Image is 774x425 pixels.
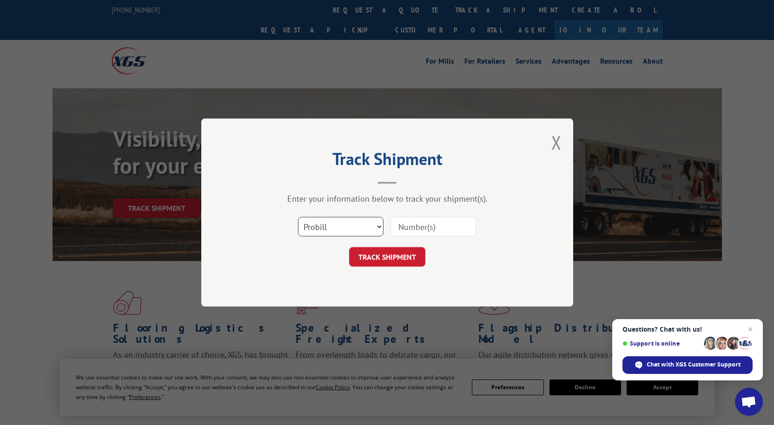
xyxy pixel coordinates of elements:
div: Chat with XGS Customer Support [622,356,753,374]
h2: Track Shipment [248,152,527,170]
span: Support is online [622,340,701,347]
span: Close chat [745,324,756,335]
span: Questions? Chat with us! [622,326,753,333]
button: Close modal [551,130,562,155]
button: TRACK SHIPMENT [349,247,425,267]
span: Chat with XGS Customer Support [647,360,741,369]
div: Open chat [735,388,763,416]
input: Number(s) [390,217,476,236]
div: Enter your information below to track your shipment(s). [248,193,527,204]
